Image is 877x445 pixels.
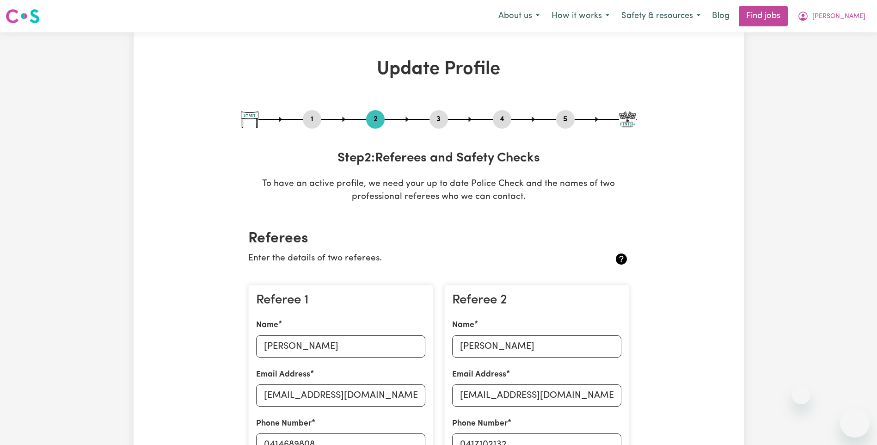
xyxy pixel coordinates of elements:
[452,293,621,309] h3: Referee 2
[303,113,321,125] button: Go to step 1
[615,6,706,26] button: Safety & resources
[241,58,637,80] h1: Update Profile
[452,369,506,381] label: Email Address
[739,6,788,26] a: Find jobs
[556,113,575,125] button: Go to step 5
[248,252,566,266] p: Enter the details of two referees.
[248,230,629,247] h2: Referees
[791,6,871,26] button: My Account
[452,418,508,430] label: Phone Number
[706,6,735,26] a: Blog
[452,319,474,331] label: Name
[812,12,865,22] span: [PERSON_NAME]
[429,113,448,125] button: Go to step 3
[256,319,278,331] label: Name
[492,6,546,26] button: About us
[493,113,511,125] button: Go to step 4
[840,408,870,438] iframe: Button to launch messaging window
[6,8,40,25] img: Careseekers logo
[792,386,810,404] iframe: Close message
[241,151,637,167] h3: Step 2 : Referees and Safety Checks
[256,293,425,309] h3: Referee 1
[546,6,615,26] button: How it works
[256,418,312,430] label: Phone Number
[366,113,385,125] button: Go to step 2
[256,369,310,381] label: Email Address
[6,6,40,27] a: Careseekers logo
[241,178,637,204] p: To have an active profile, we need your up to date Police Check and the names of two professional...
